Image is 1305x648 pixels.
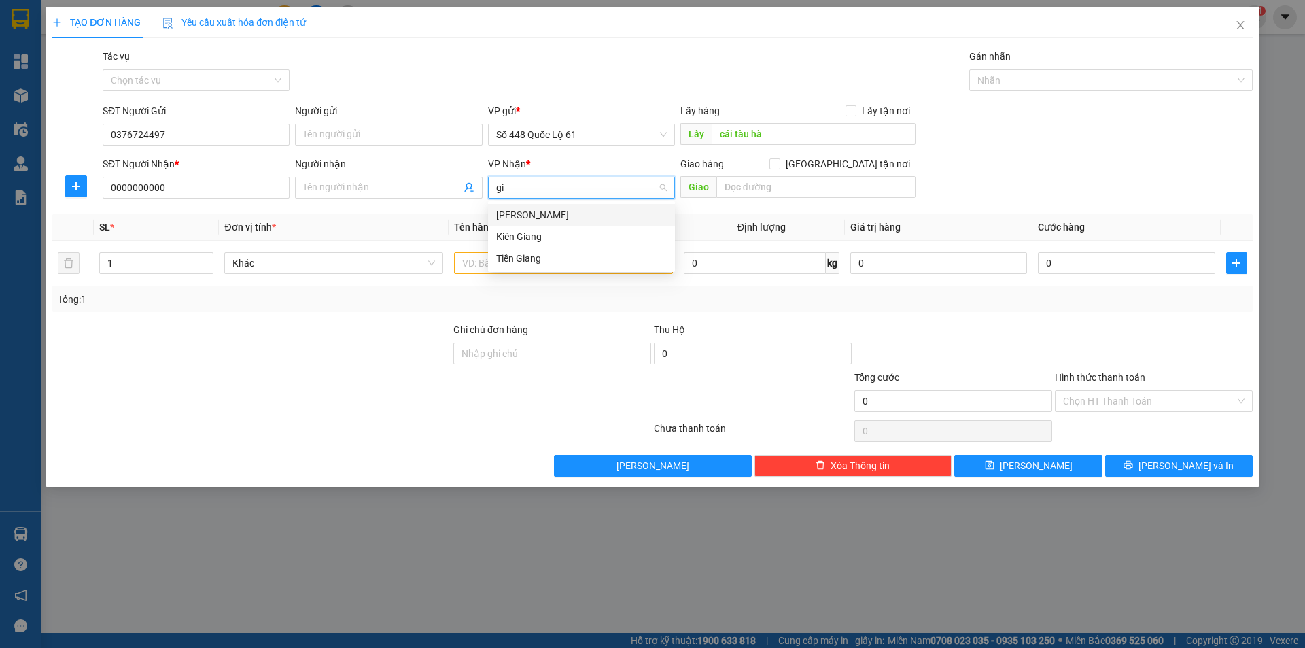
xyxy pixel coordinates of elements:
span: user-add [464,182,474,193]
span: Giao [680,176,716,198]
div: Kiên Giang [496,229,667,244]
button: [PERSON_NAME] [554,455,752,477]
div: Gia Lai [488,204,675,226]
button: deleteXóa Thông tin [754,455,952,477]
input: VD: Bàn, Ghế [454,252,673,274]
span: Xóa Thông tin [831,458,890,473]
span: printer [1124,460,1133,471]
label: Tác vụ [103,51,130,62]
span: save [985,460,994,471]
div: Tiền Giang [496,251,667,266]
img: icon [162,18,173,29]
div: Kiên Giang [488,226,675,248]
button: printer[PERSON_NAME] và In [1105,455,1253,477]
input: Dọc đường [716,176,916,198]
span: Giá trị hàng [850,222,901,233]
label: Ghi chú đơn hàng [453,324,528,335]
span: [PERSON_NAME] [1000,458,1073,473]
button: delete [58,252,80,274]
span: plus [1227,258,1247,269]
span: kg [826,252,839,274]
span: Lấy tận nơi [856,103,916,118]
span: Định lượng [737,222,786,233]
span: Đơn vị tính [224,222,275,233]
span: Lấy hàng [680,105,720,116]
button: Close [1221,7,1259,45]
span: Khác [232,253,435,273]
span: VP Nhận [488,158,526,169]
div: VP gửi [488,103,675,118]
span: Thu Hộ [654,324,685,335]
span: plus [52,18,62,27]
div: SĐT Người Nhận [103,156,290,171]
span: TẠO ĐƠN HÀNG [52,17,141,28]
button: plus [65,175,87,197]
span: [PERSON_NAME] [616,458,689,473]
input: Ghi chú đơn hàng [453,343,651,364]
span: Cước hàng [1038,222,1085,233]
span: plus [66,181,86,192]
span: Tổng cước [854,372,899,383]
input: 0 [850,252,1027,274]
div: Người nhận [295,156,482,171]
span: Yêu cầu xuất hóa đơn điện tử [162,17,306,28]
span: Số 448 Quốc Lộ 61 [496,124,667,145]
input: Dọc đường [712,123,916,145]
div: Tổng: 1 [58,292,504,307]
div: [PERSON_NAME] [496,207,667,222]
div: Chưa thanh toán [652,421,853,445]
button: save[PERSON_NAME] [954,455,1102,477]
div: Người gửi [295,103,482,118]
button: plus [1226,252,1247,274]
span: Giao hàng [680,158,724,169]
span: SL [99,222,110,233]
div: Tiền Giang [488,248,675,269]
label: Gán nhãn [969,51,1011,62]
div: SĐT Người Gửi [103,103,290,118]
span: delete [816,460,825,471]
span: close [1235,20,1246,31]
span: [PERSON_NAME] và In [1138,458,1234,473]
label: Hình thức thanh toán [1055,372,1145,383]
span: Lấy [680,123,712,145]
span: Tên hàng [454,222,498,233]
span: [GEOGRAPHIC_DATA] tận nơi [780,156,916,171]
